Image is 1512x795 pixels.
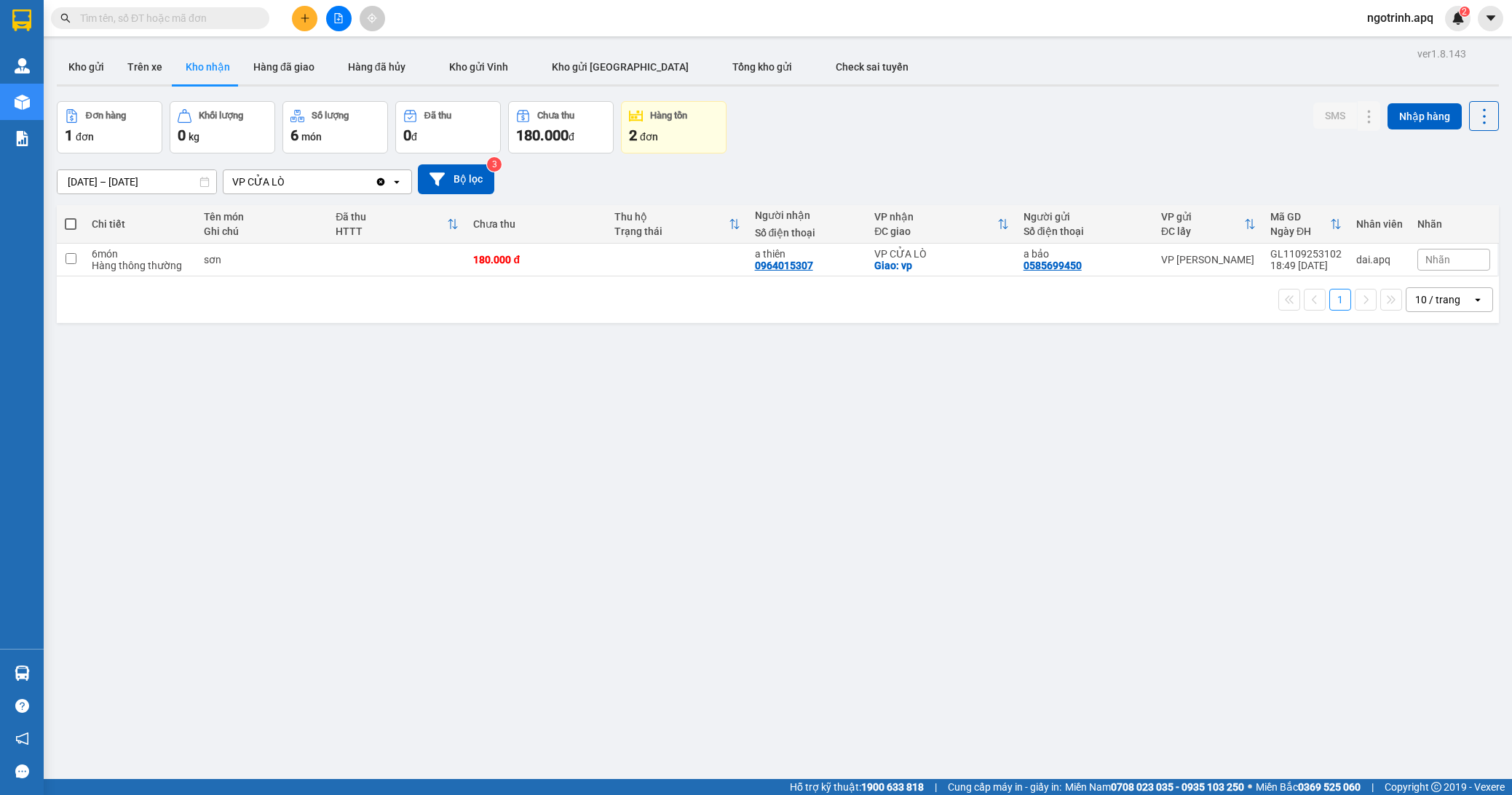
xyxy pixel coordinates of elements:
[1154,205,1263,244] th: Toggle SortBy
[333,13,344,23] span: file-add
[312,111,349,121] div: Số lượng
[174,49,242,84] button: Kho nhận
[65,127,73,144] span: 1
[874,211,997,223] div: VP nhận
[1460,7,1470,17] sup: 2
[1329,289,1351,311] button: 1
[204,254,322,265] div: sơn
[92,218,189,230] div: Chi tiết
[1355,9,1445,27] span: ngotrinh.apq
[1248,784,1252,790] span: ⚪️
[12,9,31,31] img: logo-vxr
[1270,248,1342,260] div: GL1109253102
[15,732,29,746] span: notification
[1161,211,1244,223] div: VP gửi
[1270,225,1330,237] div: Ngày ĐH
[418,164,494,194] button: Bộ lọc
[1065,779,1244,795] span: Miền Nam
[15,764,29,778] span: message
[57,49,116,84] button: Kho gửi
[836,61,909,73] span: Check sai tuyến
[367,13,377,23] span: aim
[76,131,94,143] span: đơn
[424,111,451,121] div: Đã thu
[650,111,687,121] div: Hàng tồn
[487,157,502,172] sup: 3
[60,13,71,23] span: search
[116,49,174,84] button: Trên xe
[473,218,599,230] div: Chưa thu
[1111,781,1244,793] strong: 0708 023 035 - 0935 103 250
[607,205,748,244] th: Toggle SortBy
[516,127,569,144] span: 180.000
[375,176,387,188] svg: Clear value
[328,205,466,244] th: Toggle SortBy
[1161,254,1256,265] div: VP [PERSON_NAME]
[395,101,501,153] button: Đã thu0đ
[640,131,658,143] span: đơn
[732,61,792,73] span: Tổng kho gửi
[569,131,574,143] span: đ
[411,131,417,143] span: đ
[58,170,216,193] input: Select a date range.
[1356,218,1403,230] div: Nhân viên
[755,248,860,260] div: a thiên
[336,211,447,223] div: Đã thu
[178,127,186,144] span: 0
[403,127,411,144] span: 0
[629,127,637,144] span: 2
[755,227,860,239] div: Số điện thoại
[292,6,317,31] button: plus
[348,61,405,73] span: Hàng đã hủy
[170,101,275,153] button: Khối lượng0kg
[1431,782,1441,792] span: copyright
[15,58,30,73] img: warehouse-icon
[1298,781,1361,793] strong: 0369 525 060
[1161,225,1244,237] div: ĐC lấy
[1415,292,1460,307] div: 10 / trang
[473,254,599,265] div: 180.000 đ
[1478,6,1503,31] button: caret-down
[790,779,924,795] span: Hỗ trợ kỹ thuật:
[336,225,447,237] div: HTTT
[290,127,298,144] span: 6
[57,101,162,153] button: Đơn hàng1đơn
[80,10,252,26] input: Tìm tên, số ĐT hoặc mã đơn
[867,205,1016,244] th: Toggle SortBy
[1024,260,1082,271] div: 0585699450
[861,781,924,793] strong: 1900 633 818
[1452,12,1465,25] img: icon-new-feature
[326,6,352,31] button: file-add
[232,175,285,189] div: VP CỬA LÒ
[391,176,403,188] svg: open
[1024,225,1147,237] div: Số điện thoại
[204,225,322,237] div: Ghi chú
[1388,103,1462,129] button: Nhập hàng
[360,6,385,31] button: aim
[874,260,1008,271] div: Giao: vp
[1270,211,1330,223] div: Mã GD
[1270,260,1342,271] div: 18:49 [DATE]
[92,248,189,260] div: 6 món
[1024,248,1147,260] div: a bảo
[508,101,614,153] button: Chưa thu180.000đ
[1417,218,1490,230] div: Nhãn
[614,211,729,223] div: Thu hộ
[1472,294,1484,305] svg: open
[621,101,727,153] button: Hàng tồn2đơn
[92,260,189,271] div: Hàng thông thường
[301,131,322,143] span: món
[874,248,1008,260] div: VP CỬA LÒ
[449,61,508,73] span: Kho gửi Vinh
[537,111,574,121] div: Chưa thu
[1425,254,1450,265] span: Nhãn
[189,131,199,143] span: kg
[935,779,937,795] span: |
[15,95,30,110] img: warehouse-icon
[1024,211,1147,223] div: Người gửi
[755,209,860,221] div: Người nhận
[1417,46,1466,62] div: ver 1.8.143
[1313,103,1357,129] button: SMS
[204,211,322,223] div: Tên món
[15,699,29,713] span: question-circle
